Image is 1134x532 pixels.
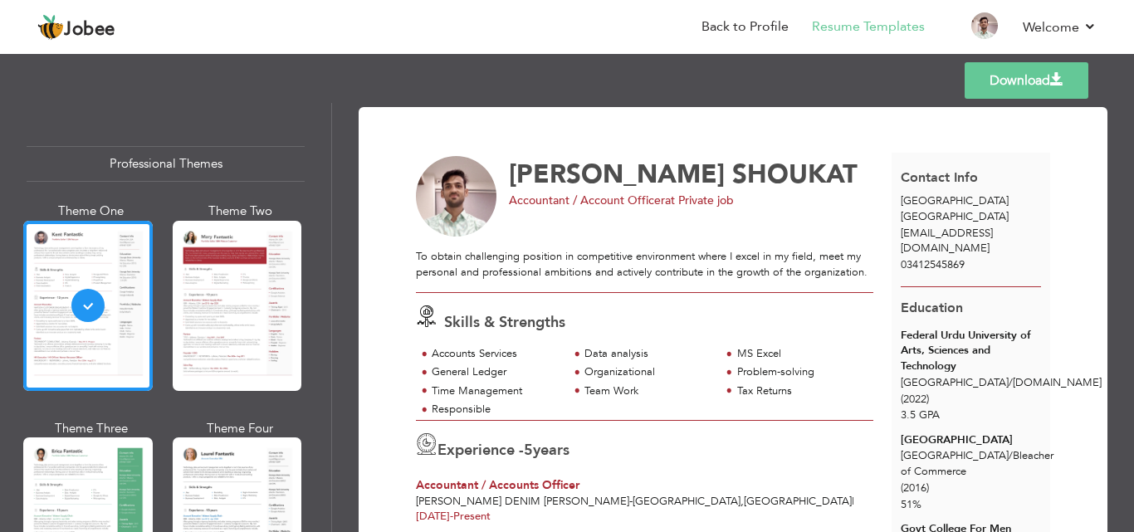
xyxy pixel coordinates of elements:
span: SHOUKAT [732,157,858,192]
a: Back to Profile [701,17,789,37]
span: Accountant / Accounts Officer [416,477,579,493]
span: / [1009,375,1013,390]
div: [GEOGRAPHIC_DATA] [901,432,1041,448]
span: Present [416,509,491,524]
label: years [524,440,569,461]
span: Jobee [64,21,115,39]
span: [DATE] [416,509,453,524]
div: Data analysis [584,346,711,362]
img: No image [416,156,497,237]
div: Federal Urdu University of Arts, Sciences and Technology [901,328,1041,374]
a: Download [965,62,1088,99]
div: Theme Three [27,420,156,437]
div: Tax Returns [737,383,864,399]
span: | [852,494,854,509]
span: / [1009,448,1013,463]
span: Education [901,299,963,317]
div: Problem-solving [737,364,864,380]
div: Accounts Services [432,346,559,362]
div: Responsible [432,402,559,417]
span: , [741,494,744,509]
span: 5 [524,440,533,461]
div: MS Excel [737,346,864,362]
a: Welcome [1023,17,1097,37]
span: 51% [901,497,921,512]
span: Skills & Strengths [444,312,565,333]
span: [GEOGRAPHIC_DATA] [DOMAIN_NAME] [901,375,1102,390]
img: Profile Img [971,12,998,39]
span: [GEOGRAPHIC_DATA] [633,494,741,509]
span: at Private job [665,193,734,208]
a: Jobee [37,14,115,41]
span: [PERSON_NAME] [509,157,725,192]
div: Professional Themes [27,146,305,182]
span: [GEOGRAPHIC_DATA] [901,209,1009,224]
span: [GEOGRAPHIC_DATA] Bleacher of Commerce [901,448,1053,479]
div: To obtain challenging position in competitive environment where I excel in my field, meet my pers... [416,249,873,280]
span: [PERSON_NAME] Denim [PERSON_NAME] [416,494,629,509]
div: Team Work [584,383,711,399]
div: Theme Four [176,420,305,437]
div: General Ledger [432,364,559,380]
span: Accountant / Account Officer [509,193,665,208]
span: (2022) [901,392,929,407]
span: Contact Info [901,168,978,187]
span: - [629,494,633,509]
span: - [450,509,453,524]
span: [GEOGRAPHIC_DATA] [744,494,852,509]
img: jobee.io [37,14,64,41]
a: Resume Templates [812,17,925,37]
div: Theme One [27,203,156,220]
span: Experience - [437,440,524,461]
span: 03412545869 [901,257,965,272]
span: [GEOGRAPHIC_DATA] [901,193,1009,208]
span: [EMAIL_ADDRESS][DOMAIN_NAME] [901,226,993,256]
div: Theme Two [176,203,305,220]
span: 3.5 GPA [901,408,940,422]
div: Time Management [432,383,559,399]
div: Organizational [584,364,711,380]
span: (2016) [901,481,929,495]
